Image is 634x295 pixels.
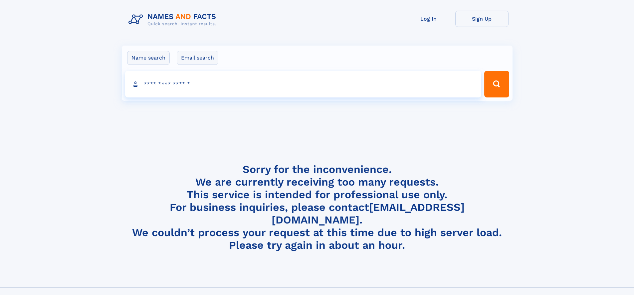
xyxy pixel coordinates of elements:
[125,71,482,97] input: search input
[484,71,509,97] button: Search Button
[272,201,465,226] a: [EMAIL_ADDRESS][DOMAIN_NAME]
[126,163,509,252] h4: Sorry for the inconvenience. We are currently receiving too many requests. This service is intend...
[126,11,222,29] img: Logo Names and Facts
[402,11,455,27] a: Log In
[455,11,509,27] a: Sign Up
[177,51,218,65] label: Email search
[127,51,170,65] label: Name search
